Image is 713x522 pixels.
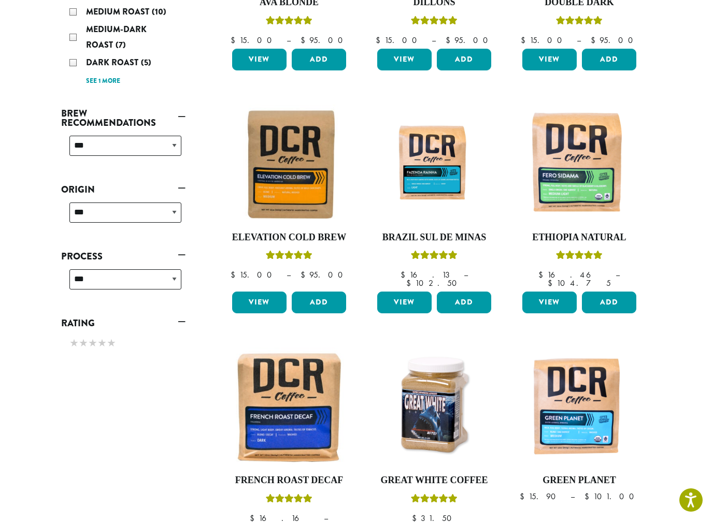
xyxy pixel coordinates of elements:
div: Rated 5.00 out of 5 [411,15,458,30]
bdi: 15.90 [520,491,561,502]
a: Elevation Cold BrewRated 5.00 out of 5 [230,105,349,288]
a: View [522,49,577,70]
bdi: 16.13 [401,269,454,280]
img: Elevation-Cold-Brew-300x300.jpg [230,105,349,224]
span: (10) [152,6,166,18]
button: Add [437,292,491,313]
button: Add [582,292,636,313]
div: Rated 5.00 out of 5 [266,492,312,508]
div: Rated 5.00 out of 5 [411,492,458,508]
button: Add [437,49,491,70]
span: $ [520,491,529,502]
span: ★ [107,336,116,351]
h4: Brazil Sul De Minas [375,232,494,243]
bdi: 95.00 [301,269,348,280]
a: See 1 more [86,76,120,86]
span: – [616,269,620,280]
a: Origin [61,181,186,198]
a: Ethiopia NaturalRated 5.00 out of 5 [520,105,639,288]
span: $ [401,269,409,280]
div: Rated 5.00 out of 5 [411,249,458,265]
span: – [287,35,291,46]
bdi: 16.46 [538,269,606,280]
a: Rating [61,314,186,332]
a: Process [61,248,186,265]
span: $ [231,35,239,46]
div: Brew Recommendations [61,132,186,168]
img: Great-White-Coffee.png [375,347,494,467]
img: DCR-Fero-Sidama-Coffee-Bag-2019-300x300.png [520,105,639,224]
a: View [377,49,432,70]
a: View [232,49,287,70]
bdi: 95.00 [591,35,638,46]
span: ★ [79,336,88,351]
bdi: 101.00 [584,491,639,502]
bdi: 95.00 [446,35,493,46]
span: $ [301,35,309,46]
div: Rating [61,332,186,356]
span: – [287,269,291,280]
button: Add [292,292,346,313]
a: View [377,292,432,313]
div: Process [61,265,186,302]
div: Rated 4.50 out of 5 [556,15,603,30]
span: $ [231,269,239,280]
span: Medium-Dark Roast [86,23,147,51]
h4: Elevation Cold Brew [230,232,349,243]
span: $ [446,35,454,46]
span: $ [538,269,547,280]
span: ★ [88,336,97,351]
h4: French Roast Decaf [230,475,349,486]
a: Brazil Sul De MinasRated 5.00 out of 5 [375,105,494,288]
h4: Great White Coffee [375,475,494,486]
span: $ [406,278,415,288]
a: Brew Recommendations [61,105,186,132]
a: View [522,292,577,313]
img: Fazenda-Rainha_12oz_Mockup.jpg [375,120,494,209]
span: $ [301,269,309,280]
span: Medium Roast [86,6,152,18]
span: $ [584,491,593,502]
span: – [571,491,575,502]
span: $ [548,278,557,288]
img: French-Roast-Decaf-12oz-300x300.jpg [230,347,349,467]
span: $ [521,35,530,46]
span: – [577,35,581,46]
a: View [232,292,287,313]
div: Rated 5.00 out of 5 [266,15,312,30]
bdi: 15.00 [231,269,277,280]
div: Rated 5.00 out of 5 [266,249,312,265]
span: – [464,269,468,280]
bdi: 104.75 [548,278,611,288]
span: (7) [116,39,126,51]
h4: Green Planet [520,475,639,486]
bdi: 15.00 [521,35,567,46]
div: Origin [61,198,186,235]
bdi: 102.50 [406,278,462,288]
span: (5) [141,56,151,68]
bdi: 15.00 [376,35,422,46]
bdi: 95.00 [301,35,348,46]
span: ★ [97,336,107,351]
span: ★ [69,336,79,351]
img: DCR-Green-Planet-Coffee-Bag-300x300.png [520,347,639,467]
div: Rated 5.00 out of 5 [556,249,603,265]
span: – [432,35,436,46]
h4: Ethiopia Natural [520,232,639,243]
button: Add [582,49,636,70]
span: $ [376,35,384,46]
span: Dark Roast [86,56,141,68]
span: $ [591,35,600,46]
bdi: 15.00 [231,35,277,46]
button: Add [292,49,346,70]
